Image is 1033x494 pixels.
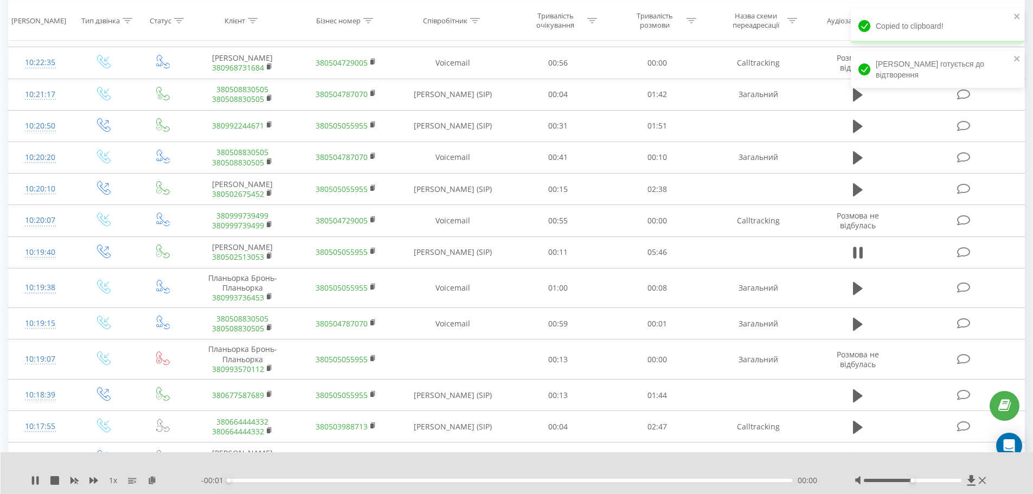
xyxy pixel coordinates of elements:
[509,380,608,411] td: 00:13
[626,11,684,30] div: Тривалість розмови
[707,142,810,173] td: Загальний
[707,308,810,339] td: Загальний
[707,47,810,79] td: Calltracking
[212,364,264,374] a: 380993570112
[20,52,61,73] div: 10:22:35
[509,236,608,268] td: 00:11
[191,236,294,268] td: [PERSON_NAME]
[212,157,264,168] a: 380508830505
[851,9,1024,43] div: Copied to clipboard!
[837,349,879,369] span: Розмова не відбулась
[212,62,264,73] a: 380968731684
[20,210,61,231] div: 10:20:07
[150,16,171,25] div: Статус
[707,411,810,442] td: Calltracking
[707,205,810,236] td: Calltracking
[316,16,361,25] div: Бізнес номер
[509,339,608,380] td: 00:13
[109,475,117,486] span: 1 x
[216,210,268,221] a: 380999739499
[191,47,294,79] td: [PERSON_NAME]
[996,433,1022,459] div: Open Intercom Messenger
[837,53,879,73] span: Розмова не відбулась
[509,308,608,339] td: 00:59
[509,79,608,110] td: 00:04
[316,152,368,162] a: 380504787070
[509,47,608,79] td: 00:56
[20,349,61,370] div: 10:19:07
[212,292,264,303] a: 380993736453
[397,79,509,110] td: [PERSON_NAME] (SIP)
[316,120,368,131] a: 380505055955
[608,380,707,411] td: 01:44
[212,426,264,437] a: 380664444332
[608,339,707,380] td: 00:00
[397,47,509,79] td: Voicemail
[707,339,810,380] td: Загальний
[20,447,61,469] div: 10:17:38
[397,236,509,268] td: [PERSON_NAME] (SIP)
[191,268,294,308] td: Планьорка Бронь-Планьорка
[397,442,509,474] td: [PERSON_NAME] (SIP)
[20,277,61,298] div: 10:19:38
[212,252,264,262] a: 380502513053
[316,57,368,68] a: 380504729005
[397,110,509,142] td: [PERSON_NAME] (SIP)
[509,411,608,442] td: 00:04
[81,16,120,25] div: Тип дзвінка
[397,205,509,236] td: Voicemail
[397,174,509,205] td: [PERSON_NAME] (SIP)
[191,442,294,474] td: [PERSON_NAME]
[707,79,810,110] td: Загальний
[851,51,1024,88] div: [PERSON_NAME] готується до відтворення
[224,16,245,25] div: Клієнт
[608,110,707,142] td: 01:51
[316,215,368,226] a: 380504729005
[316,247,368,257] a: 380505055955
[227,478,231,483] div: Accessibility label
[20,84,61,105] div: 10:21:17
[1013,54,1021,65] button: close
[509,268,608,308] td: 01:00
[316,283,368,293] a: 380505055955
[608,236,707,268] td: 05:46
[707,268,810,308] td: Загальний
[608,142,707,173] td: 00:10
[527,11,585,30] div: Тривалість очікування
[212,94,264,104] a: 380508830505
[216,84,268,94] a: 380508830505
[509,110,608,142] td: 00:31
[397,380,509,411] td: [PERSON_NAME] (SIP)
[20,242,61,263] div: 10:19:40
[316,89,368,99] a: 380504787070
[212,390,264,400] a: 380677587689
[20,384,61,406] div: 10:18:39
[20,178,61,200] div: 10:20:10
[212,323,264,333] a: 380508830505
[608,47,707,79] td: 00:00
[212,189,264,199] a: 380502675452
[20,313,61,334] div: 10:19:15
[216,416,268,427] a: 380664444332
[608,268,707,308] td: 00:08
[20,416,61,437] div: 10:17:55
[11,16,66,25] div: [PERSON_NAME]
[910,478,915,483] div: Accessibility label
[397,268,509,308] td: Voicemail
[608,174,707,205] td: 02:38
[509,142,608,173] td: 00:41
[201,475,229,486] span: - 00:01
[509,442,608,474] td: 00:30
[316,184,368,194] a: 380505055955
[509,205,608,236] td: 00:55
[191,339,294,380] td: Планьорка Бронь-Планьорка
[798,475,817,486] span: 00:00
[316,421,368,432] a: 380503988713
[837,210,879,230] span: Розмова не відбулась
[397,411,509,442] td: [PERSON_NAME] (SIP)
[608,79,707,110] td: 01:42
[216,313,268,324] a: 380508830505
[212,220,264,230] a: 380999739499
[608,205,707,236] td: 00:00
[1013,12,1021,22] button: close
